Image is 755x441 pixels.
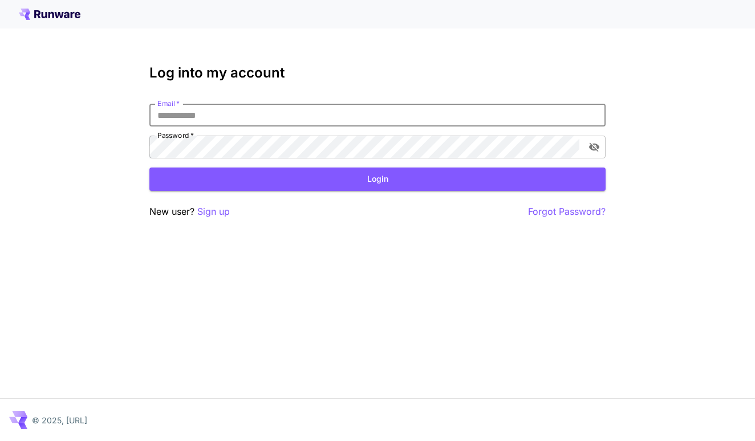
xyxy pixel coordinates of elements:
[149,205,230,219] p: New user?
[157,130,194,140] label: Password
[149,65,606,81] h3: Log into my account
[32,414,87,426] p: © 2025, [URL]
[157,99,180,108] label: Email
[149,168,606,191] button: Login
[197,205,230,219] button: Sign up
[584,137,604,157] button: toggle password visibility
[528,205,606,219] button: Forgot Password?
